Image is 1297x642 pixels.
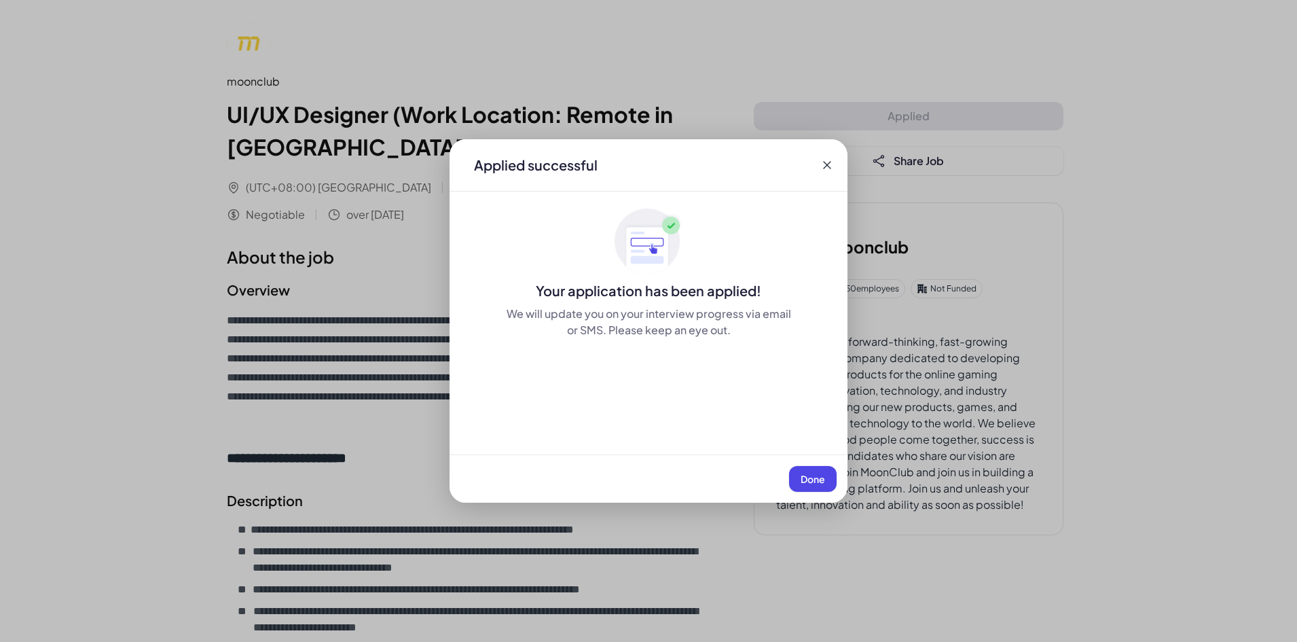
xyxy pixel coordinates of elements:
[789,466,837,492] button: Done
[504,306,793,338] div: We will update you on your interview progress via email or SMS. Please keep an eye out.
[474,156,598,175] div: Applied successful
[801,473,825,485] span: Done
[450,281,847,300] div: Your application has been applied!
[615,208,682,276] img: ApplyedMaskGroup3.svg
